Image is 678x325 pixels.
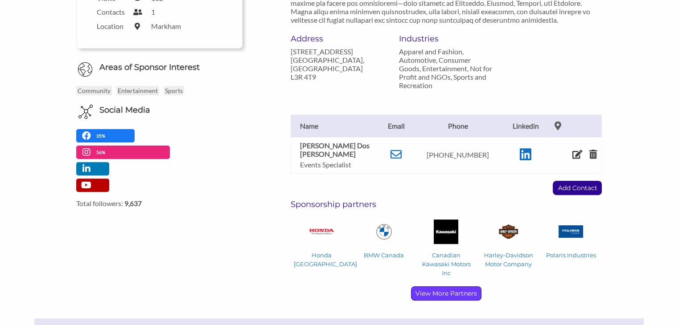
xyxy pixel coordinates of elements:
label: 1 [151,8,155,16]
label: Total followers: [76,199,242,207]
th: Phone [413,114,503,137]
h6: Address [291,34,386,44]
h6: Sponsorship partners [291,199,602,209]
p: [PHONE_NUMBER] [417,150,499,159]
p: Polaris Industries [543,251,599,260]
img: Social Media Icon [78,105,93,119]
img: Polaris Industries Logo [559,225,583,238]
p: BMW Canada [356,251,412,260]
img: Globe Icon [78,62,93,77]
p: L3R 4T9 [291,73,386,81]
p: 35% [96,132,107,140]
strong: 9,637 [124,199,142,207]
p: Add Contact [553,181,601,195]
th: Linkedin [503,114,548,137]
h6: Social Media [99,105,150,116]
label: Markham [151,22,181,30]
p: Sports [164,86,184,95]
p: Honda [GEOGRAPHIC_DATA] [294,251,350,268]
label: Location [97,22,128,30]
img: Honda Canada Logo [309,229,334,234]
p: 56% [96,148,107,157]
th: Email [380,114,413,137]
p: Events Specialist [300,160,376,169]
img: Canadian Kawasaki Motors Inc Logo [434,219,458,244]
img: BMW Canada Logo [372,219,396,244]
p: [GEOGRAPHIC_DATA], [GEOGRAPHIC_DATA] [291,56,386,73]
p: Community [76,86,112,95]
h6: Areas of Sponsor Interest [70,62,249,73]
p: Entertainment [116,86,159,95]
th: Name [291,114,380,137]
label: Contacts [97,8,128,16]
img: Harley-Davidson Motor Company Logo [496,223,521,240]
p: Harley-Davidson Motor Company [481,251,537,268]
h6: Industries [399,34,493,44]
p: [STREET_ADDRESS] [291,47,386,56]
p: Apparel and Fashion, Automotive, Consumer Goods, Entertainment, Not for Profit and NGOs, Sports a... [399,47,493,89]
p: View More Partners [411,287,481,300]
p: Canadian Kawasaki Motors Inc [418,251,474,277]
b: [PERSON_NAME] Dos [PERSON_NAME] [300,141,370,158]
